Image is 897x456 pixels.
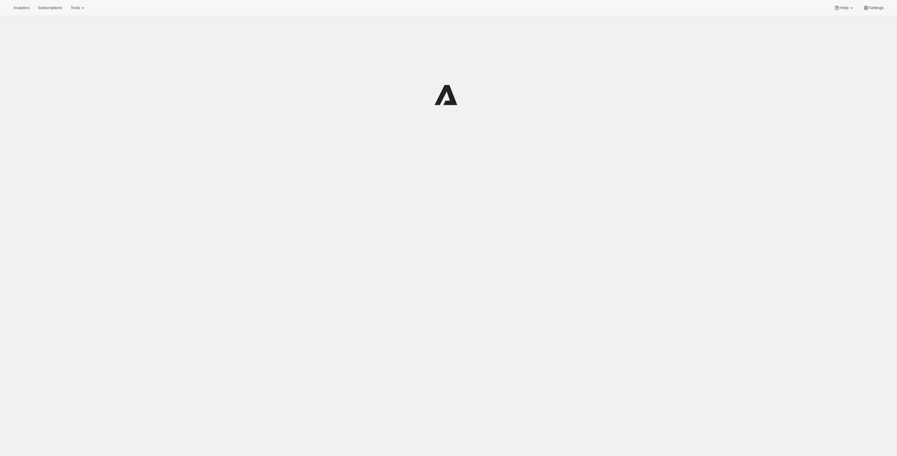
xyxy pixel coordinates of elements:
[869,5,884,10] span: Settings
[840,5,848,10] span: Help
[10,4,33,12] button: Analytics
[34,4,66,12] button: Subscriptions
[859,4,887,12] button: Settings
[830,4,858,12] button: Help
[13,5,29,10] span: Analytics
[38,5,62,10] span: Subscriptions
[71,5,80,10] span: Tools
[67,4,90,12] button: Tools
